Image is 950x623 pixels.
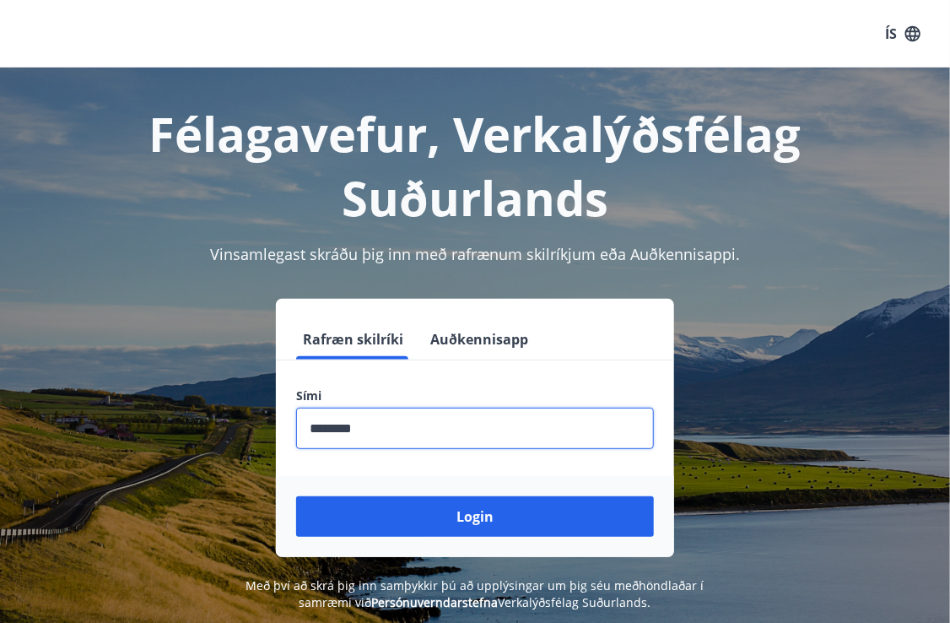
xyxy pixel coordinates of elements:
[246,577,704,610] span: Með því að skrá þig inn samþykkir þú að upplýsingar um þig séu meðhöndlaðar í samræmi við Verkalý...
[876,19,930,49] button: ÍS
[210,244,740,264] span: Vinsamlegast skráðu þig inn með rafrænum skilríkjum eða Auðkennisappi.
[372,594,499,610] a: Persónuverndarstefna
[296,496,654,537] button: Login
[424,319,535,360] button: Auðkennisapp
[296,387,654,404] label: Sími
[296,319,410,360] button: Rafræn skilríki
[20,101,930,230] h1: Félagavefur, Verkalýðsfélag Suðurlands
